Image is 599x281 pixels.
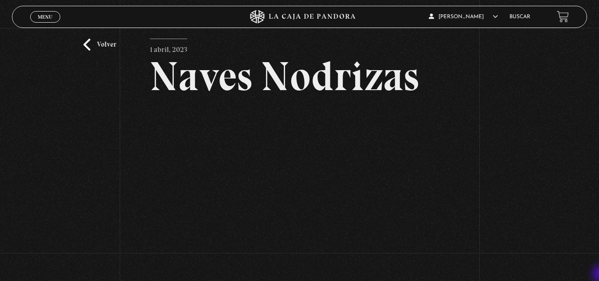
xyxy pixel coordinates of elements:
[150,56,449,97] h2: Naves Nodrizas
[509,14,530,20] a: Buscar
[150,39,187,56] p: 1 abril, 2023
[38,14,52,20] span: Menu
[83,39,116,51] a: Volver
[429,14,498,20] span: [PERSON_NAME]
[557,11,569,23] a: View your shopping cart
[35,21,55,28] span: Cerrar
